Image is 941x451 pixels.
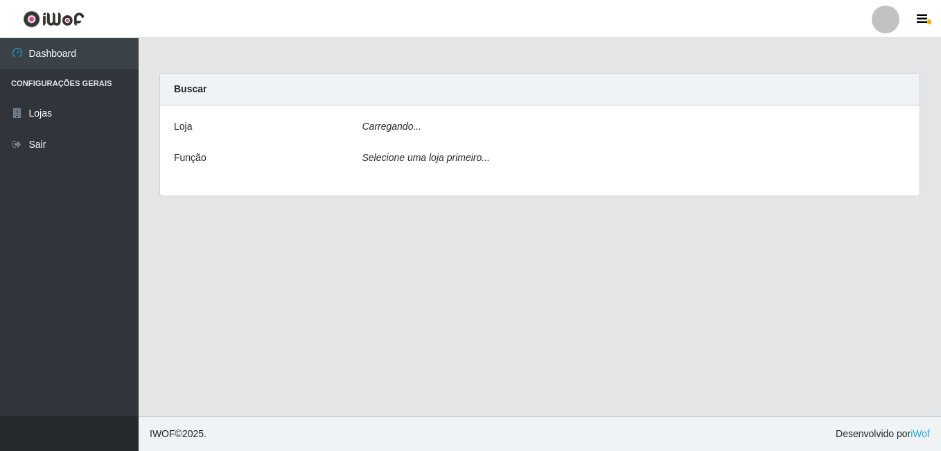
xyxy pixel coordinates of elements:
[362,121,422,132] i: Carregando...
[23,10,85,28] img: CoreUI Logo
[362,152,490,163] i: Selecione uma loja primeiro...
[836,427,930,441] span: Desenvolvido por
[174,151,206,165] label: Função
[150,428,175,439] span: IWOF
[174,83,206,94] strong: Buscar
[150,427,206,441] span: © 2025 .
[911,428,930,439] a: iWof
[174,119,192,134] label: Loja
